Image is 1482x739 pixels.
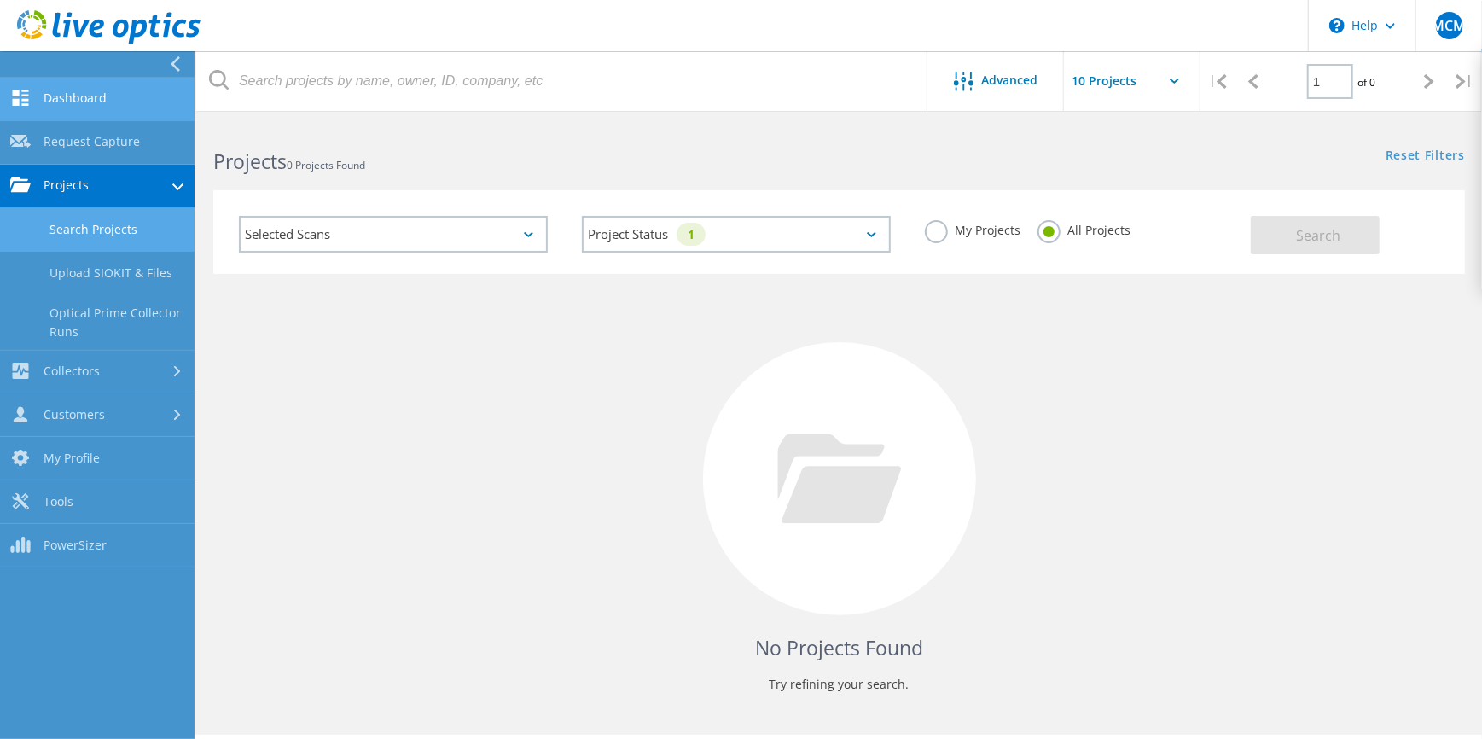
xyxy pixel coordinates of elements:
div: | [1200,51,1235,112]
label: My Projects [925,220,1020,236]
span: of 0 [1357,75,1375,90]
b: Projects [213,148,287,175]
span: Search [1296,226,1340,245]
h4: No Projects Found [230,634,1448,662]
div: | [1447,51,1482,112]
p: Try refining your search. [230,671,1448,698]
span: MCM [1432,19,1466,32]
div: Selected Scans [239,216,548,253]
div: Project Status [582,216,891,253]
div: 1 [677,223,706,246]
a: Live Optics Dashboard [17,36,201,48]
input: Search projects by name, owner, ID, company, etc [196,51,928,111]
span: 0 Projects Found [287,158,365,172]
svg: \n [1329,18,1345,33]
button: Search [1251,216,1380,254]
label: All Projects [1037,220,1130,236]
a: Reset Filters [1386,149,1465,164]
span: Advanced [982,74,1038,86]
